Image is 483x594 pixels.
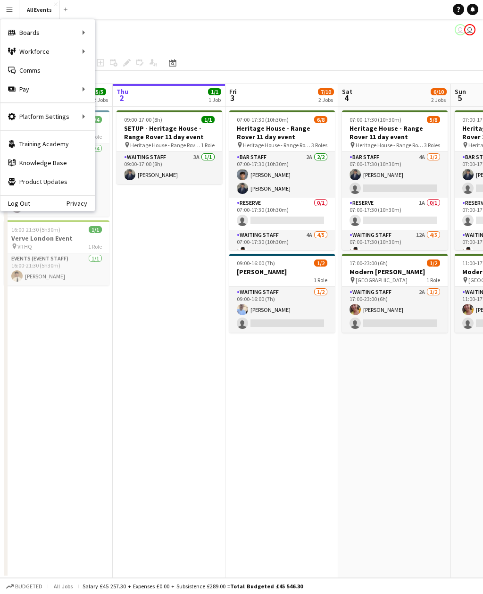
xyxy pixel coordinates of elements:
[17,243,32,250] span: VR HQ
[117,110,222,184] app-job-card: 09:00-17:00 (8h)1/1SETUP - Heritage House - Range Rover 11 day event Heritage House - Range Rover...
[15,583,42,590] span: Budgeted
[464,24,475,35] app-user-avatar: Nathan Wong
[342,268,448,276] h3: Modern [PERSON_NAME]
[117,124,222,141] h3: SETUP - Heritage House - Range Rover 11 day event
[115,92,128,103] span: 2
[342,254,448,333] app-job-card: 17:00-23:00 (6h)1/2Modern [PERSON_NAME] [GEOGRAPHIC_DATA]1 RoleWaiting Staff2A1/217:00-23:00 (6h)...
[0,172,95,191] a: Product Updates
[424,142,440,149] span: 3 Roles
[342,124,448,141] h3: Heritage House - Range Rover 11 day event
[0,134,95,153] a: Training Academy
[0,153,95,172] a: Knowledge Base
[455,87,466,96] span: Sun
[230,583,303,590] span: Total Budgeted £45 546.30
[93,96,108,103] div: 2 Jobs
[88,243,102,250] span: 1 Role
[52,583,75,590] span: All jobs
[229,254,335,333] app-job-card: 09:00-16:00 (7h)1/2[PERSON_NAME]1 RoleWaiting Staff1/209:00-16:00 (7h)[PERSON_NAME]
[89,226,102,233] span: 1/1
[342,287,448,333] app-card-role: Waiting Staff2A1/217:00-23:00 (6h)[PERSON_NAME]
[356,276,408,284] span: [GEOGRAPHIC_DATA]
[350,259,388,267] span: 17:00-23:00 (6h)
[124,116,162,123] span: 09:00-17:00 (8h)
[318,88,334,95] span: 7/10
[431,88,447,95] span: 6/10
[229,268,335,276] h3: [PERSON_NAME]
[117,152,222,184] app-card-role: Waiting Staff3A1/109:00-17:00 (8h)[PERSON_NAME]
[130,142,201,149] span: Heritage House - Range Rover 11 day event
[431,96,446,103] div: 2 Jobs
[342,152,448,198] app-card-role: Bar Staff4A1/207:00-17:30 (10h30m)[PERSON_NAME]
[201,116,215,123] span: 1/1
[67,200,95,207] a: Privacy
[356,142,424,149] span: Heritage House - Range Rover 11 day event
[229,198,335,230] app-card-role: Reserve0/107:00-17:30 (10h30m)
[237,116,289,123] span: 07:00-17:30 (10h30m)
[0,80,95,99] div: Pay
[427,116,440,123] span: 5/8
[318,96,333,103] div: 2 Jobs
[455,24,466,35] app-user-avatar: Nathan Wong
[342,87,352,96] span: Sat
[342,198,448,230] app-card-role: Reserve1A0/107:00-17:30 (10h30m)
[229,124,335,141] h3: Heritage House - Range Rover 11 day event
[427,259,440,267] span: 1/2
[314,276,327,284] span: 1 Role
[93,88,106,95] span: 5/5
[314,116,327,123] span: 6/8
[0,23,95,42] div: Boards
[228,92,237,103] span: 3
[426,276,440,284] span: 1 Role
[314,259,327,267] span: 1/2
[0,200,30,207] a: Log Out
[5,581,44,592] button: Budgeted
[208,88,221,95] span: 1/1
[4,253,109,285] app-card-role: Events (Event Staff)1/116:00-21:30 (5h30m)[PERSON_NAME]
[19,0,60,19] button: All Events
[4,220,109,285] app-job-card: 16:00-21:30 (5h30m)1/1Verve London Event VR HQ1 RoleEvents (Event Staff)1/116:00-21:30 (5h30m)[PE...
[311,142,327,149] span: 3 Roles
[117,87,128,96] span: Thu
[229,87,237,96] span: Fri
[342,230,448,317] app-card-role: Waiting Staff12A4/507:00-17:30 (10h30m)[PERSON_NAME]
[350,116,401,123] span: 07:00-17:30 (10h30m)
[201,142,215,149] span: 1 Role
[83,583,303,590] div: Salary £45 257.30 + Expenses £0.00 + Subsistence £289.00 =
[0,107,95,126] div: Platform Settings
[237,259,275,267] span: 09:00-16:00 (7h)
[342,110,448,250] app-job-card: 07:00-17:30 (10h30m)5/8Heritage House - Range Rover 11 day event Heritage House - Range Rover 11 ...
[229,287,335,333] app-card-role: Waiting Staff1/209:00-16:00 (7h)[PERSON_NAME]
[229,152,335,198] app-card-role: Bar Staff2A2/207:00-17:30 (10h30m)[PERSON_NAME][PERSON_NAME]
[341,92,352,103] span: 4
[0,42,95,61] div: Workforce
[243,142,311,149] span: Heritage House - Range Rover 11 day event
[208,96,221,103] div: 1 Job
[229,110,335,250] app-job-card: 07:00-17:30 (10h30m)6/8Heritage House - Range Rover 11 day event Heritage House - Range Rover 11 ...
[11,226,60,233] span: 16:00-21:30 (5h30m)
[229,230,335,317] app-card-role: Waiting Staff4A4/507:00-17:30 (10h30m)[PERSON_NAME]
[0,61,95,80] a: Comms
[4,234,109,243] h3: Verve London Event
[453,92,466,103] span: 5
